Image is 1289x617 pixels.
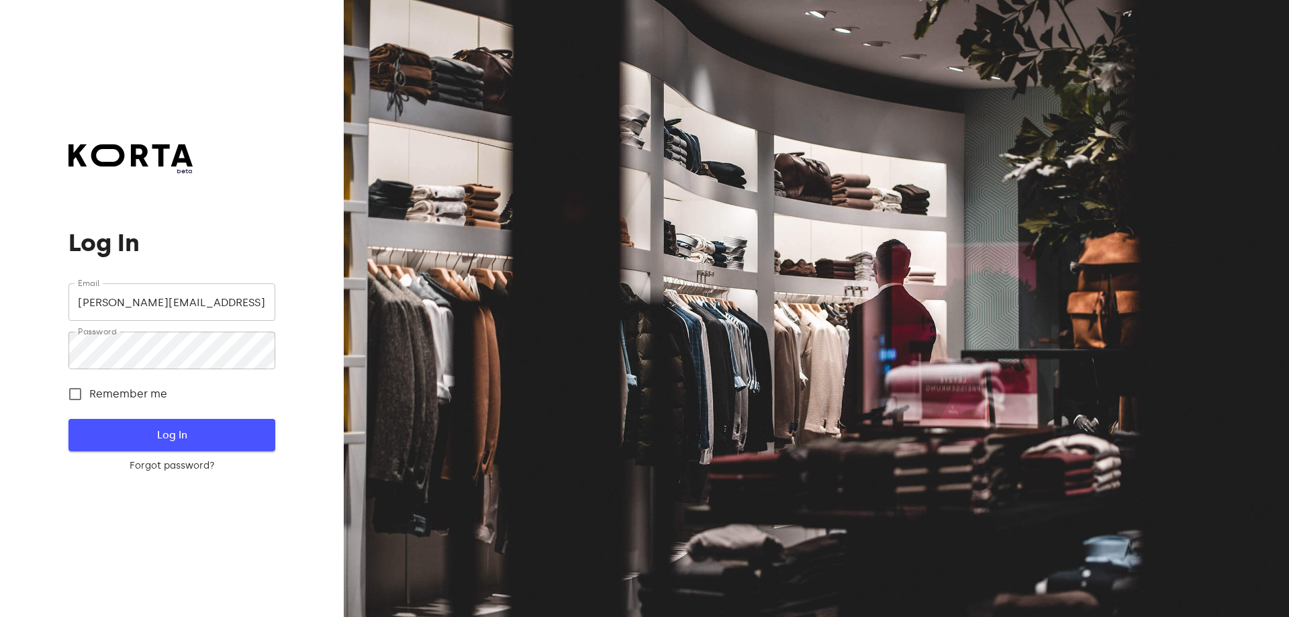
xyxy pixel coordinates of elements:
a: beta [68,144,193,176]
span: beta [68,167,193,176]
img: Korta [68,144,193,167]
span: Log In [90,426,253,444]
button: Log In [68,419,275,451]
a: Forgot password? [68,459,275,473]
h1: Log In [68,230,275,256]
span: Remember me [89,386,167,402]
